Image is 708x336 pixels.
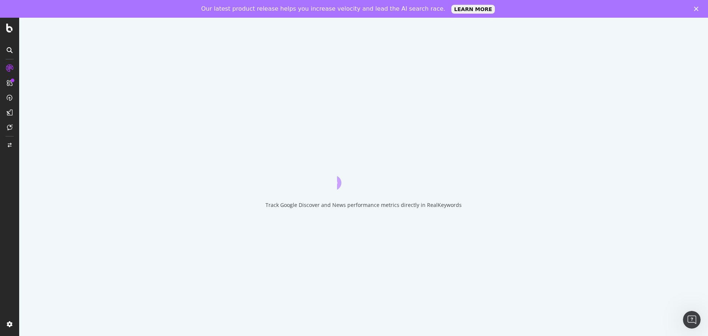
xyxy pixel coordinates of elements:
[694,7,701,11] div: Close
[265,201,462,209] div: Track Google Discover and News performance metrics directly in RealKeywords
[683,311,701,329] iframe: Intercom live chat
[201,5,445,13] div: Our latest product release helps you increase velocity and lead the AI search race.
[337,163,390,190] div: animation
[451,5,495,14] a: LEARN MORE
